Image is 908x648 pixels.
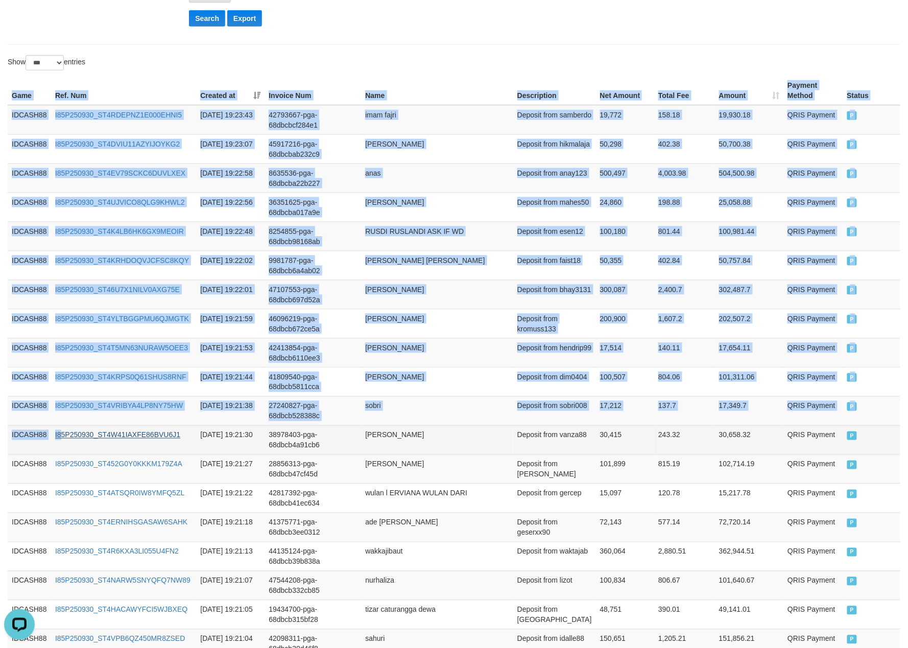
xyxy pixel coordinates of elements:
[361,134,513,163] td: [PERSON_NAME]
[715,600,784,629] td: 49,141.01
[361,542,513,571] td: wakkajibaut
[196,571,265,600] td: [DATE] 19:21:07
[783,251,843,280] td: QRIS Payment
[196,309,265,338] td: [DATE] 19:21:59
[783,76,843,105] th: Payment Method
[596,105,655,135] td: 19,772
[265,309,361,338] td: 46096219-pga-68dbcb672ce5a
[513,309,596,338] td: Deposit from kromuss133
[513,454,596,484] td: Deposit from [PERSON_NAME]
[265,222,361,251] td: 8254855-pga-68dbcb98168ab
[847,111,857,120] span: PAID
[196,338,265,367] td: [DATE] 19:21:53
[265,484,361,513] td: 42817392-pga-68dbcb41ec634
[783,222,843,251] td: QRIS Payment
[513,571,596,600] td: Deposit from lizot
[847,402,857,411] span: PAID
[847,140,857,149] span: PAID
[783,338,843,367] td: QRIS Payment
[265,542,361,571] td: 44135124-pga-68dbcb39b838a
[8,280,51,309] td: IDCASH88
[513,513,596,542] td: Deposit from geserxx90
[654,193,715,222] td: 198.88
[55,198,185,206] a: I85P250930_ST4UJVICO8QLG9KHWL2
[847,431,857,440] span: PAID
[361,309,513,338] td: [PERSON_NAME]
[8,367,51,396] td: IDCASH88
[596,454,655,484] td: 101,899
[513,600,596,629] td: Deposit from [GEOGRAPHIC_DATA]
[513,367,596,396] td: Deposit from dim0404
[55,547,179,556] a: I85P250930_ST4R6KXA3LI055U4FN2
[55,373,186,381] a: I85P250930_ST4KRPS0Q61SHUS8RNF
[265,396,361,425] td: 27240827-pga-68dbcb528388c
[8,396,51,425] td: IDCASH88
[596,396,655,425] td: 17,212
[8,76,51,105] th: Game
[8,163,51,193] td: IDCASH88
[51,76,196,105] th: Ref. Num
[196,600,265,629] td: [DATE] 19:21:05
[513,396,596,425] td: Deposit from sobri008
[783,280,843,309] td: QRIS Payment
[8,55,85,70] label: Show entries
[361,163,513,193] td: anas
[715,513,784,542] td: 72,720.14
[361,251,513,280] td: [PERSON_NAME] [PERSON_NAME]
[715,309,784,338] td: 202,507.2
[596,280,655,309] td: 300,087
[715,280,784,309] td: 302,487.7
[8,454,51,484] td: IDCASH88
[783,105,843,135] td: QRIS Payment
[654,513,715,542] td: 577.14
[196,163,265,193] td: [DATE] 19:22:58
[783,193,843,222] td: QRIS Payment
[55,256,189,265] a: I85P250930_ST4KRHDOQVJCFSC8KQY
[847,286,857,295] span: PAID
[596,163,655,193] td: 500,497
[654,338,715,367] td: 140.11
[847,577,857,586] span: PAID
[8,193,51,222] td: IDCASH88
[783,163,843,193] td: QRIS Payment
[715,134,784,163] td: 50,700.38
[265,338,361,367] td: 42413854-pga-68dbcb6110ee3
[596,193,655,222] td: 24,860
[55,227,184,235] a: I85P250930_ST4K4LB6HK6GX9MEOIR
[783,425,843,454] td: QRIS Payment
[783,513,843,542] td: QRIS Payment
[513,251,596,280] td: Deposit from faist18
[596,600,655,629] td: 48,751
[361,571,513,600] td: nurhaliza
[361,280,513,309] td: [PERSON_NAME]
[847,490,857,498] span: PAID
[196,76,265,105] th: Created at: activate to sort column ascending
[196,542,265,571] td: [DATE] 19:21:13
[715,222,784,251] td: 100,981.44
[654,600,715,629] td: 390.01
[55,285,180,294] a: I85P250930_ST46U7X1NILV0AXG75E
[55,402,183,410] a: I85P250930_ST4VRIBYA4LP8NY75HW
[654,134,715,163] td: 402.38
[265,571,361,600] td: 47544208-pga-68dbcb332cb85
[715,105,784,135] td: 19,930.18
[654,425,715,454] td: 243.32
[265,454,361,484] td: 28856313-pga-68dbcb47cf45d
[196,396,265,425] td: [DATE] 19:21:38
[654,571,715,600] td: 806.67
[783,309,843,338] td: QRIS Payment
[715,542,784,571] td: 362,944.51
[513,542,596,571] td: Deposit from waktajab
[55,518,187,526] a: I85P250930_ST4ERNIHSGASAW6SAHK
[4,4,35,35] button: Open LiveChat chat widget
[596,222,655,251] td: 100,180
[654,484,715,513] td: 120.78
[55,460,182,468] a: I85P250930_ST452G0Y0KKKM179Z4A
[847,519,857,527] span: PAID
[196,484,265,513] td: [DATE] 19:21:22
[55,169,185,177] a: I85P250930_ST4EV79SCKC6DUVLXEX
[26,55,64,70] select: Showentries
[8,105,51,135] td: IDCASH88
[783,600,843,629] td: QRIS Payment
[265,76,361,105] th: Invoice Num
